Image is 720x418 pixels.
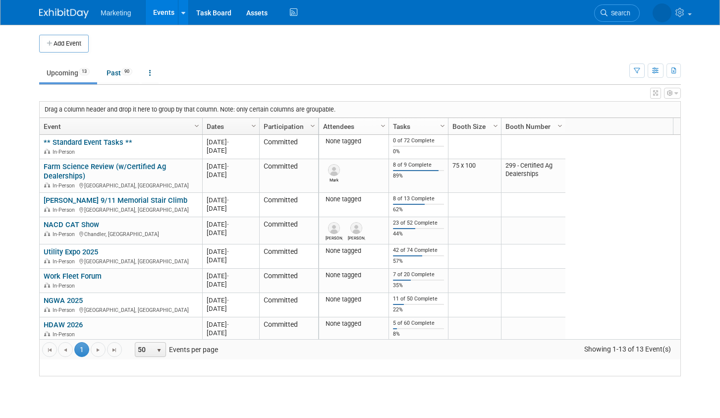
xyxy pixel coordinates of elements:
[40,102,680,118] div: Drag a column header and drop it here to group by that column. Note: only certain columns are gro...
[155,347,163,355] span: select
[323,271,385,279] div: None tagged
[594,4,640,22] a: Search
[323,247,385,255] div: None tagged
[348,234,365,240] div: Randy Pegg
[74,342,89,357] span: 1
[44,331,50,336] img: In-Person Event
[207,229,255,237] div: [DATE]
[505,118,559,135] a: Booth Number
[101,9,131,17] span: Marketing
[53,207,78,213] span: In-Person
[44,296,83,305] a: NGWA 2025
[393,231,444,238] div: 44%
[44,307,50,312] img: In-Person Event
[259,159,318,193] td: Committed
[44,272,102,281] a: Work Fleet Forum
[259,269,318,293] td: Committed
[44,138,132,147] a: ** Standard Event Tasks **
[39,63,97,82] a: Upcoming13
[350,222,362,234] img: Randy Pegg
[53,307,78,313] span: In-Person
[44,320,83,329] a: HDAW 2026
[44,207,50,212] img: In-Person Event
[207,146,255,155] div: [DATE]
[323,320,385,328] div: None tagged
[608,9,630,17] span: Search
[94,346,102,354] span: Go to the next page
[249,118,260,133] a: Column Settings
[326,176,343,182] div: Mark Poehl
[393,162,444,169] div: 8 of 9 Complete
[207,247,255,256] div: [DATE]
[227,196,229,204] span: -
[393,247,444,254] div: 42 of 74 Complete
[309,122,317,130] span: Column Settings
[393,282,444,289] div: 35%
[393,220,444,227] div: 23 of 52 Complete
[192,118,203,133] a: Column Settings
[501,159,565,193] td: 299 - Certified Ag Dealerships
[44,149,50,154] img: In-Person Event
[44,220,99,229] a: NACD CAT Show
[61,346,69,354] span: Go to the previous page
[393,137,444,144] div: 0 of 72 Complete
[393,258,444,265] div: 57%
[227,163,229,170] span: -
[492,122,499,130] span: Column Settings
[438,118,448,133] a: Column Settings
[44,205,198,214] div: [GEOGRAPHIC_DATA], [GEOGRAPHIC_DATA]
[227,138,229,146] span: -
[207,296,255,304] div: [DATE]
[207,272,255,280] div: [DATE]
[53,331,78,338] span: In-Person
[653,3,671,22] img: Patti Baxter
[207,118,253,135] a: Dates
[323,296,385,303] div: None tagged
[207,171,255,179] div: [DATE]
[393,320,444,327] div: 5 of 60 Complete
[44,283,50,288] img: In-Person Event
[439,122,446,130] span: Column Settings
[42,342,57,357] a: Go to the first page
[227,272,229,280] span: -
[393,271,444,278] div: 7 of 20 Complete
[378,118,389,133] a: Column Settings
[393,173,444,179] div: 89%
[264,118,312,135] a: Participation
[53,258,78,265] span: In-Person
[44,258,50,263] img: In-Person Event
[91,342,106,357] a: Go to the next page
[53,231,78,238] span: In-Person
[111,346,118,354] span: Go to the last page
[207,204,255,213] div: [DATE]
[207,256,255,264] div: [DATE]
[207,162,255,171] div: [DATE]
[259,135,318,159] td: Committed
[46,346,54,354] span: Go to the first page
[328,222,340,234] img: Christopher Love
[452,118,495,135] a: Booth Size
[207,304,255,313] div: [DATE]
[44,257,198,265] div: [GEOGRAPHIC_DATA], [GEOGRAPHIC_DATA]
[39,35,89,53] button: Add Event
[135,343,152,357] span: 50
[44,247,98,256] a: Utility Expo 2025
[44,162,166,180] a: Farm Science Review (w/Certified Ag Dealerships)
[227,297,229,304] span: -
[53,182,78,189] span: In-Person
[328,164,340,176] img: Mark Poehl
[122,342,228,357] span: Events per page
[79,68,90,75] span: 13
[393,148,444,155] div: 0%
[308,118,319,133] a: Column Settings
[44,196,187,205] a: [PERSON_NAME] 9/11 Memorial Stair Climb
[575,342,680,356] span: Showing 1-13 of 13 Event(s)
[193,122,201,130] span: Column Settings
[39,8,89,18] img: ExhibitDay
[393,296,444,302] div: 11 of 50 Complete
[259,217,318,244] td: Committed
[393,118,442,135] a: Tasks
[44,182,50,187] img: In-Person Event
[121,68,132,75] span: 90
[44,181,198,189] div: [GEOGRAPHIC_DATA], [GEOGRAPHIC_DATA]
